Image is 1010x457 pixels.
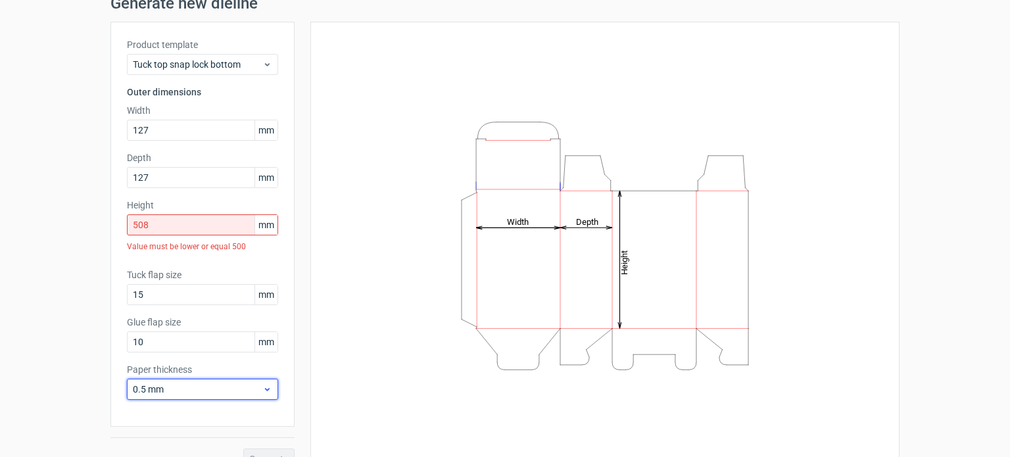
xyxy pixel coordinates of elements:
[127,316,278,329] label: Glue flap size
[254,120,277,140] span: mm
[254,285,277,304] span: mm
[127,151,278,164] label: Depth
[619,250,629,274] tspan: Height
[127,85,278,99] h3: Outer dimensions
[254,168,277,187] span: mm
[127,363,278,376] label: Paper thickness
[127,104,278,117] label: Width
[133,58,262,71] span: Tuck top snap lock bottom
[127,199,278,212] label: Height
[127,235,278,258] div: Value must be lower or equal 500
[254,332,277,352] span: mm
[133,383,262,396] span: 0.5 mm
[507,216,529,226] tspan: Width
[254,215,277,235] span: mm
[127,38,278,51] label: Product template
[576,216,598,226] tspan: Depth
[127,268,278,281] label: Tuck flap size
